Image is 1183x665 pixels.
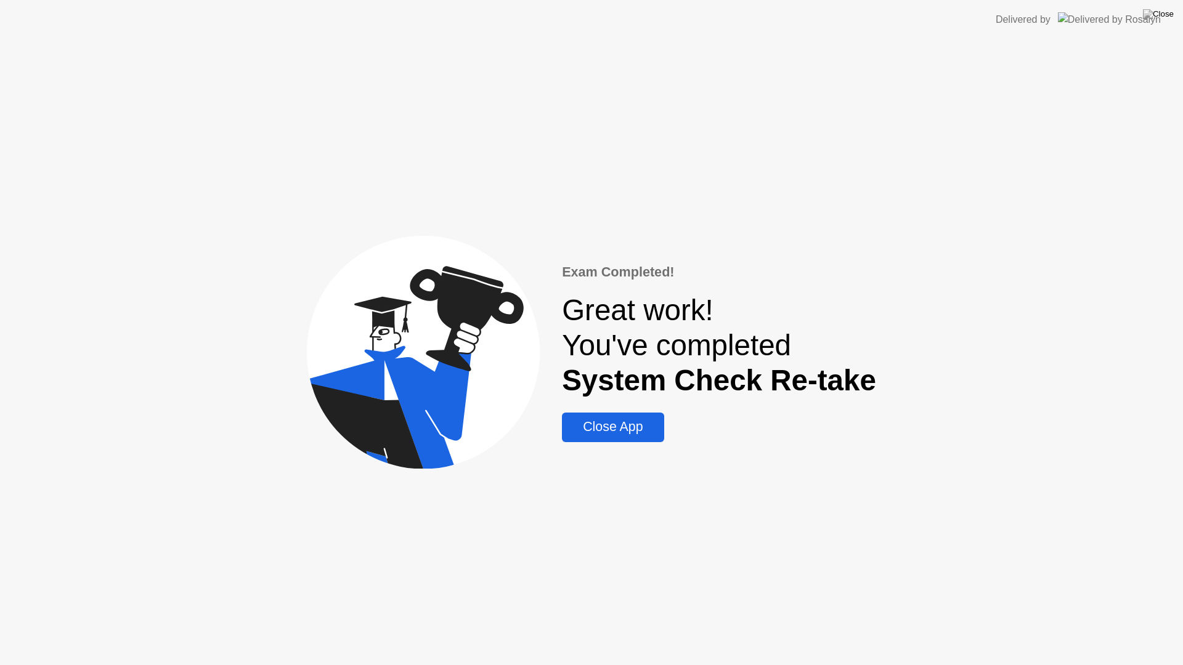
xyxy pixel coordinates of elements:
div: Exam Completed! [562,262,876,282]
div: Great work! You've completed [562,292,876,398]
div: Delivered by [996,12,1051,27]
button: Close App [562,413,664,442]
img: Close [1143,9,1174,19]
img: Delivered by Rosalyn [1058,12,1161,26]
b: System Check Re-take [562,364,876,397]
div: Close App [566,419,660,435]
